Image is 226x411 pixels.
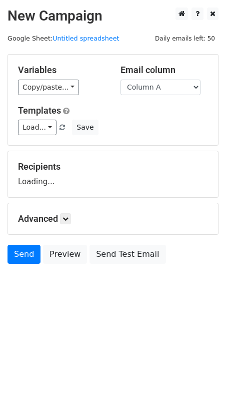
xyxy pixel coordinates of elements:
[18,161,208,187] div: Loading...
[120,65,208,76] h5: Email column
[18,105,61,116] a: Templates
[18,80,79,95] a: Copy/paste...
[43,245,87,264] a: Preview
[89,245,165,264] a: Send Test Email
[52,35,119,42] a: Untitled spreadsheet
[18,65,105,76] h5: Variables
[7,8,218,25] h2: New Campaign
[18,120,56,135] a: Load...
[7,245,40,264] a: Send
[18,161,208,172] h5: Recipients
[7,35,119,42] small: Google Sheet:
[151,35,218,42] a: Daily emails left: 50
[151,33,218,44] span: Daily emails left: 50
[18,213,208,224] h5: Advanced
[72,120,98,135] button: Save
